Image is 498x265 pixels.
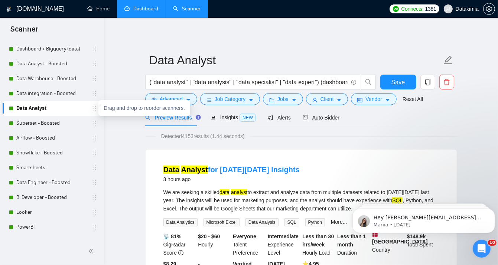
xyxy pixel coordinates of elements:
[6,3,12,15] img: logo
[215,95,245,103] span: Job Category
[91,194,97,200] span: holder
[473,240,491,258] iframe: Intercom live chat
[91,209,97,215] span: holder
[181,166,208,174] mark: Analyst
[211,114,256,120] span: Insights
[16,235,87,249] a: Salesforce Marketing Cloud
[91,165,97,171] span: holder
[306,93,348,105] button: userClientcaret-down
[91,105,97,111] span: holder
[488,240,497,246] span: 10
[16,86,87,101] a: Data integration - Boosted
[303,115,339,121] span: Auto Bidder
[303,115,308,120] span: robot
[446,6,451,12] span: user
[391,78,405,87] span: Save
[91,135,97,141] span: holder
[269,97,274,103] span: folder
[200,93,260,105] button: barsJob Categorycaret-down
[149,51,442,69] input: Scanner name...
[336,97,342,103] span: caret-down
[240,114,256,122] span: NEW
[420,75,435,89] button: copy
[443,55,453,65] span: edit
[16,71,87,86] a: Data Warehouse - Boosted
[351,80,356,85] span: info-circle
[425,5,436,13] span: 1381
[268,233,299,239] b: Intermediate
[91,224,97,230] span: holder
[357,97,362,103] span: idcard
[233,233,256,239] b: Everyone
[292,97,297,103] span: caret-down
[320,95,334,103] span: Client
[284,218,299,226] span: SQL
[211,115,216,120] span: area-chart
[16,56,87,71] a: Data Analyst - Boosted
[16,145,87,160] a: Snowflake - Boosted
[16,175,87,190] a: Data Engineer - Boosted
[204,218,240,226] span: Microsoft Excel
[483,6,495,12] a: setting
[16,116,87,131] a: Superset - Boosted
[87,6,110,12] a: homeHome
[349,193,498,245] iframe: Intercom notifications message
[336,232,371,257] div: Duration
[231,232,266,257] div: Talent Preference
[163,166,300,174] a: Data Analystfor [DATE][DATE] Insights
[365,95,382,103] span: Vendor
[163,218,198,226] span: Data Analytics
[16,190,87,205] a: BI Developer - Boosted
[380,75,416,89] button: Save
[145,115,150,120] span: search
[403,95,423,103] a: Reset All
[16,160,87,175] a: Smartsheets
[337,233,366,248] b: Less than 1 month
[421,79,435,85] span: copy
[91,91,97,96] span: holder
[91,120,97,126] span: holder
[145,93,197,105] button: settingAdvancedcaret-down
[152,97,157,103] span: setting
[16,42,87,56] a: Dashboard + Bigquery (data)
[266,232,301,257] div: Experience Level
[263,93,303,105] button: folderJobscaret-down
[361,79,375,85] span: search
[16,220,87,235] a: PowerBI
[91,150,97,156] span: holder
[198,233,220,239] b: $20 - $60
[16,205,87,220] a: Looker
[4,24,44,39] span: Scanner
[163,175,300,184] div: 3 hours ago
[439,75,454,89] button: delete
[178,250,183,255] span: info-circle
[91,76,97,82] span: holder
[268,115,273,120] span: notification
[162,232,197,257] div: GigRadar Score
[331,219,347,225] a: More...
[484,6,495,12] span: setting
[248,97,254,103] span: caret-down
[245,218,279,226] span: Data Analysis
[301,232,336,257] div: Hourly Load
[361,75,376,89] button: search
[150,78,348,87] input: Search Freelance Jobs...
[385,97,390,103] span: caret-down
[16,131,87,145] a: Airflow - Boosted
[186,97,191,103] span: caret-down
[196,232,231,257] div: Hourly
[91,180,97,186] span: holder
[483,3,495,15] button: setting
[124,6,158,12] a: dashboardDashboard
[206,97,212,103] span: bars
[231,189,247,195] mark: analyst
[305,218,325,226] span: Python
[156,132,250,140] span: Detected 4153 results (1.44 seconds)
[160,95,183,103] span: Advanced
[440,79,454,85] span: delete
[98,100,190,116] div: Drag and drop to reorder scanners.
